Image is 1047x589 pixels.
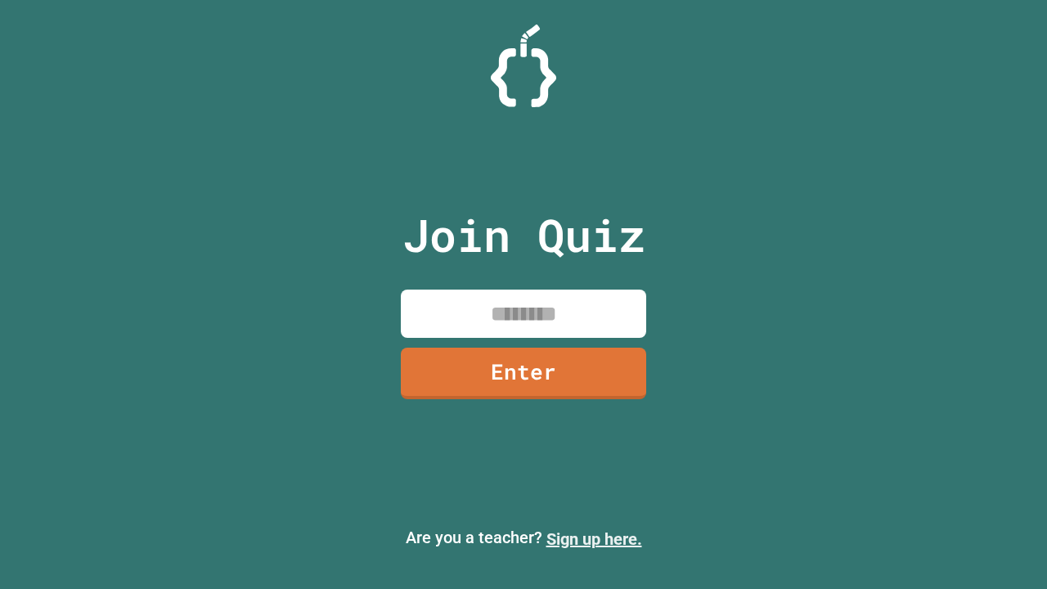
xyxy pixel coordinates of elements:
p: Are you a teacher? [13,525,1034,551]
iframe: chat widget [911,452,1031,522]
a: Sign up here. [546,529,642,549]
a: Enter [401,348,646,399]
iframe: chat widget [978,524,1031,573]
p: Join Quiz [402,201,645,269]
img: Logo.svg [491,25,556,107]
